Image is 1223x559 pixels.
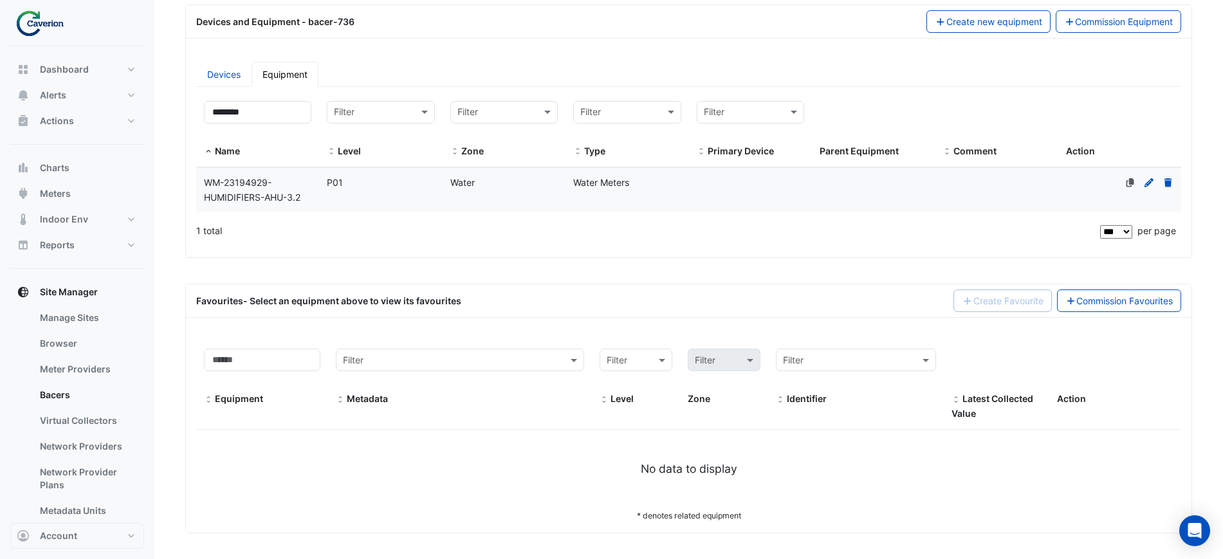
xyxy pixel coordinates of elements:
[787,393,827,404] span: Identifier
[40,89,66,102] span: Alerts
[10,206,144,232] button: Indoor Env
[450,147,459,157] span: Zone
[1057,393,1086,404] span: Action
[1066,145,1095,156] span: Action
[40,161,69,174] span: Charts
[189,15,919,28] div: Devices and Equipment - bacer-736
[1056,10,1182,33] button: Commission Equipment
[697,147,706,157] span: Primary Device
[327,147,336,157] span: Level
[40,529,77,542] span: Account
[952,393,1033,419] span: Latest value collected and stored in history
[611,393,634,404] span: Level
[1125,177,1136,188] a: No primary device defined
[30,356,144,382] a: Meter Providers
[30,408,144,434] a: Virtual Collectors
[17,286,30,298] app-icon: Site Manager
[926,10,1051,33] button: Create new equipment
[10,82,144,108] button: Alerts
[1143,177,1155,188] a: Edit
[10,523,144,549] button: Account
[17,161,30,174] app-icon: Charts
[1179,515,1210,546] div: Open Intercom Messenger
[30,331,144,356] a: Browser
[10,155,144,181] button: Charts
[40,239,75,252] span: Reports
[40,115,74,127] span: Actions
[10,181,144,206] button: Meters
[15,10,73,36] img: Company Logo
[196,215,1098,247] div: 1 total
[680,349,768,371] div: Please select Filter first
[688,393,710,404] span: Zone
[30,382,144,408] a: Bacers
[196,62,252,87] a: Devices
[10,57,144,82] button: Dashboard
[338,145,361,156] span: Level
[1137,225,1176,236] span: per page
[952,395,961,405] span: Latest Collected Value
[215,145,240,156] span: Name
[40,187,71,200] span: Meters
[40,286,98,298] span: Site Manager
[30,305,144,331] a: Manage Sites
[943,147,952,157] span: Comment
[776,395,785,405] span: Identifier
[347,393,388,404] span: Metadata
[196,461,1181,477] div: No data to display
[708,145,774,156] span: Primary Device
[461,145,484,156] span: Zone
[1163,177,1174,188] a: Delete
[953,145,997,156] span: Comment
[17,239,30,252] app-icon: Reports
[573,147,582,157] span: Type
[204,177,300,203] span: WM-23194929-HUMIDIFIERS-AHU-3.2
[17,213,30,226] app-icon: Indoor Env
[196,294,461,307] div: Favourites
[30,434,144,459] a: Network Providers
[450,177,475,188] span: Water
[10,279,144,305] button: Site Manager
[204,395,213,405] span: Equipment
[30,498,144,524] a: Metadata Units
[1057,289,1182,312] a: Commission Favourites
[204,147,213,157] span: Name
[17,63,30,76] app-icon: Dashboard
[820,145,899,156] span: Parent Equipment
[252,62,318,87] a: Equipment
[10,108,144,134] button: Actions
[336,395,345,405] span: Metadata
[573,177,629,188] span: Water Meters
[584,145,605,156] span: Type
[17,89,30,102] app-icon: Alerts
[10,232,144,258] button: Reports
[215,393,263,404] span: Equipment
[30,459,144,498] a: Network Provider Plans
[40,213,88,226] span: Indoor Env
[17,187,30,200] app-icon: Meters
[17,115,30,127] app-icon: Actions
[40,63,89,76] span: Dashboard
[600,395,609,405] span: Level and Zone
[637,511,741,520] small: * denotes related equipment
[243,295,461,306] span: - Select an equipment above to view its favourites
[327,177,343,188] span: P01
